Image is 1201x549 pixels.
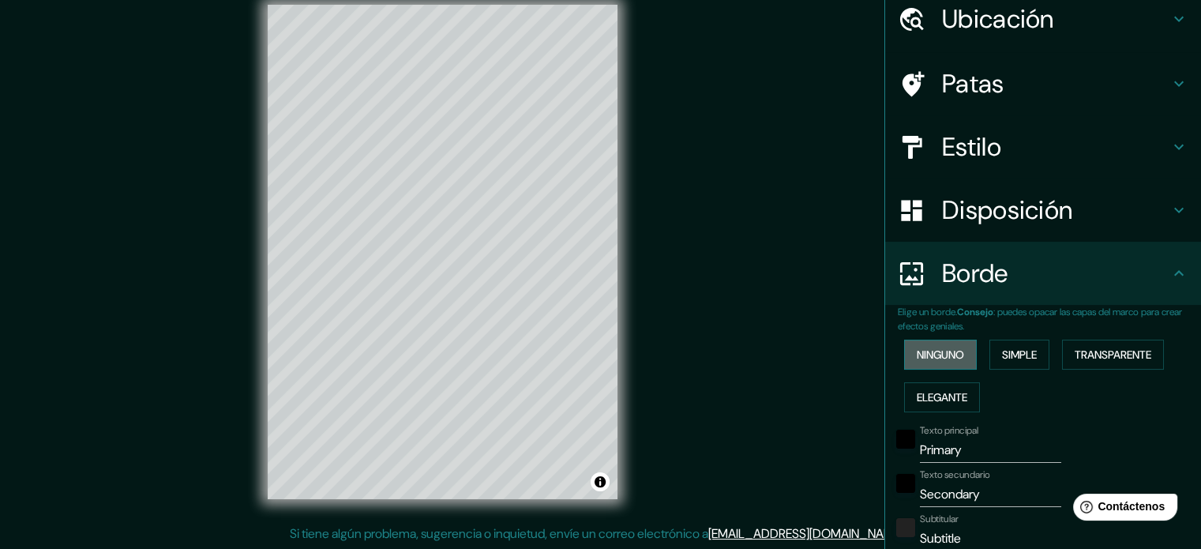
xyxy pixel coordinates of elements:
[942,257,1008,290] font: Borde
[942,67,1004,100] font: Patas
[942,194,1072,227] font: Disposición
[1060,487,1184,532] iframe: Lanzador de widgets de ayuda
[917,390,967,404] font: Elegante
[896,430,915,449] button: negro
[904,340,977,370] button: Ninguno
[942,2,1054,36] font: Ubicación
[896,518,915,537] button: color-222222
[920,424,978,437] font: Texto principal
[957,306,993,318] font: Consejo
[708,525,903,542] a: [EMAIL_ADDRESS][DOMAIN_NAME]
[989,340,1049,370] button: Simple
[942,130,1001,164] font: Estilo
[898,306,1182,333] font: : puedes opacar las capas del marco para crear efectos geniales.
[591,472,610,491] button: Activar o desactivar atribución
[885,52,1201,115] div: Patas
[1062,340,1164,370] button: Transparente
[920,468,990,481] font: Texto secundario
[920,513,959,525] font: Subtitular
[1075,348,1151,362] font: Transparente
[885,242,1201,305] div: Borde
[1002,348,1037,362] font: Simple
[898,306,957,318] font: Elige un borde.
[917,348,964,362] font: Ninguno
[904,382,980,412] button: Elegante
[885,179,1201,242] div: Disposición
[885,115,1201,179] div: Estilo
[896,474,915,493] button: negro
[290,525,708,542] font: Si tiene algún problema, sugerencia o inquietud, envíe un correo electrónico a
